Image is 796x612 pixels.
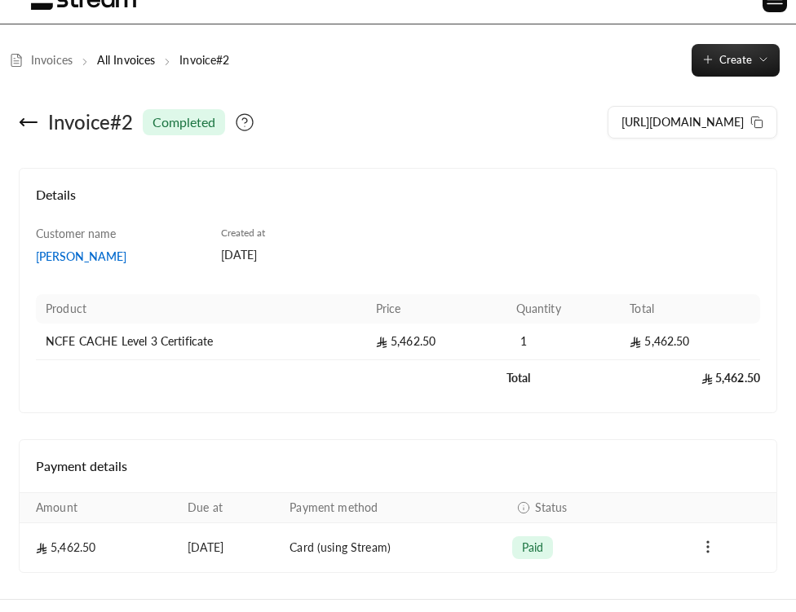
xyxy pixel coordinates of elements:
th: Amount [20,493,178,523]
span: Status [535,500,568,516]
th: Total [620,294,760,324]
td: Total [506,360,621,396]
td: 5,462.50 [20,523,178,572]
a: [PERSON_NAME] [36,249,206,265]
th: Quantity [506,294,621,324]
a: Invoices [9,52,73,68]
table: Products [36,294,760,396]
span: Create [719,53,752,66]
p: Invoice#2 [179,52,229,68]
span: [URL][DOMAIN_NAME] [621,115,744,129]
button: Create [692,44,780,77]
a: All Invoices [97,53,155,67]
nav: breadcrumb [9,52,229,68]
div: Invoice # 2 [48,109,133,135]
button: [URL][DOMAIN_NAME] [608,106,777,139]
td: Card (using Stream) [280,523,502,572]
span: completed [153,112,215,132]
h4: Payment details [36,456,760,476]
th: Payment method [280,493,502,523]
span: Customer name [36,227,116,240]
td: 5,462.50 [620,360,760,396]
span: 1 [516,333,533,350]
td: 5,462.50 [366,324,506,360]
div: [DATE] [221,247,391,263]
span: Created at [221,227,265,239]
td: [DATE] [178,523,280,572]
span: paid [522,539,544,556]
th: Price [366,294,506,324]
th: Due at [178,493,280,523]
td: 5,462.50 [620,324,760,360]
td: NCFE CACHE Level 3 Certificate [36,324,366,360]
table: Payments [20,492,776,572]
h4: Details [36,185,760,221]
th: Product [36,294,366,324]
